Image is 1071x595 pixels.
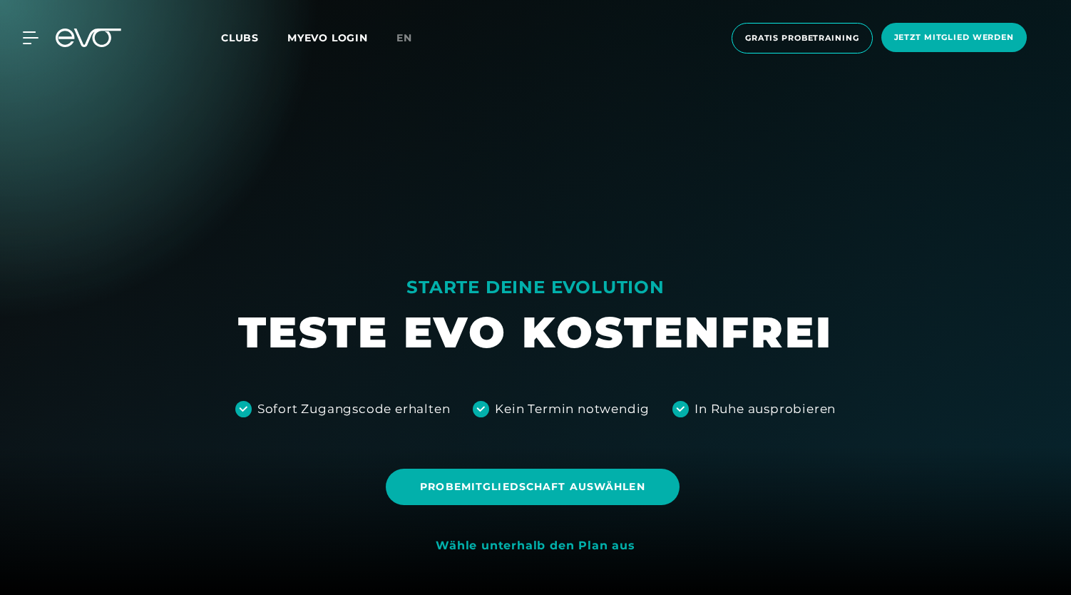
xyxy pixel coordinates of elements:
span: Jetzt Mitglied werden [894,31,1014,44]
div: In Ruhe ausprobieren [695,400,836,419]
span: en [396,31,412,44]
span: Probemitgliedschaft auswählen [420,479,645,494]
div: STARTE DEINE EVOLUTION [238,276,833,299]
span: Gratis Probetraining [745,32,859,44]
h1: TESTE EVO KOSTENFREI [238,305,833,360]
div: Kein Termin notwendig [495,400,650,419]
a: en [396,30,429,46]
a: Clubs [221,31,287,44]
a: Probemitgliedschaft auswählen [386,458,685,516]
a: Gratis Probetraining [727,23,877,54]
a: Jetzt Mitglied werden [877,23,1031,54]
div: Sofort Zugangscode erhalten [257,400,451,419]
div: Wähle unterhalb den Plan aus [436,539,635,554]
span: Clubs [221,31,259,44]
a: MYEVO LOGIN [287,31,368,44]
